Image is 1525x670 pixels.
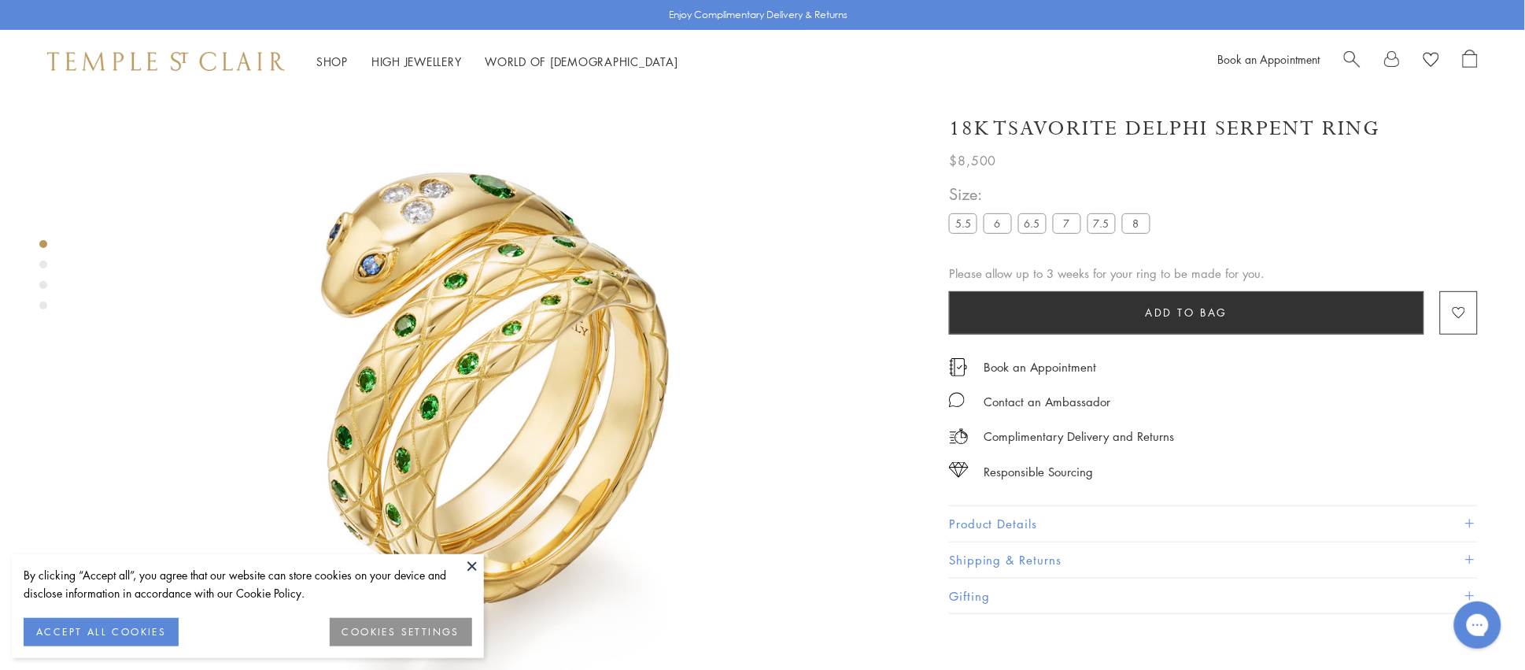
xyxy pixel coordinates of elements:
p: Complimentary Delivery and Returns [984,427,1175,446]
div: Product gallery navigation [39,236,47,322]
div: Responsible Sourcing [984,462,1094,482]
img: Temple St. Clair [47,52,285,71]
button: Gifting [949,579,1478,614]
label: 8 [1122,213,1150,233]
a: ShopShop [316,54,348,69]
label: 5.5 [949,213,977,233]
img: icon_sourcing.svg [949,462,969,478]
a: Open Shopping Bag [1463,50,1478,73]
a: Book an Appointment [984,358,1097,376]
span: Add to bag [1146,304,1228,321]
nav: Main navigation [316,52,678,72]
span: Size: [949,181,1157,207]
a: Search [1344,50,1361,73]
button: ACCEPT ALL COOKIES [24,618,179,646]
label: 6 [984,213,1012,233]
button: Shipping & Returns [949,542,1478,578]
a: World of [DEMOGRAPHIC_DATA]World of [DEMOGRAPHIC_DATA] [486,54,678,69]
div: Contact an Ambassador [984,392,1111,412]
h1: 18K Tsavorite Delphi Serpent Ring [949,115,1381,143]
img: icon_delivery.svg [949,427,969,446]
a: View Wishlist [1423,50,1439,73]
img: MessageIcon-01_2.svg [949,392,965,408]
span: $8,500 [949,150,997,171]
iframe: Gorgias live chat messenger [1446,596,1509,654]
button: Add to bag [949,291,1424,335]
img: icon_appointment.svg [949,358,968,376]
a: Book an Appointment [1218,51,1320,67]
label: 7 [1053,213,1081,233]
button: Product Details [949,506,1478,542]
div: By clicking “Accept all”, you agree that our website can store cookies on your device and disclos... [24,566,472,602]
a: High JewelleryHigh Jewellery [371,54,462,69]
button: COOKIES SETTINGS [330,618,472,646]
div: Please allow up to 3 weeks for your ring to be made for you. [949,264,1478,283]
label: 6.5 [1018,213,1047,233]
p: Enjoy Complimentary Delivery & Returns [670,7,848,23]
label: 7.5 [1087,213,1116,233]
